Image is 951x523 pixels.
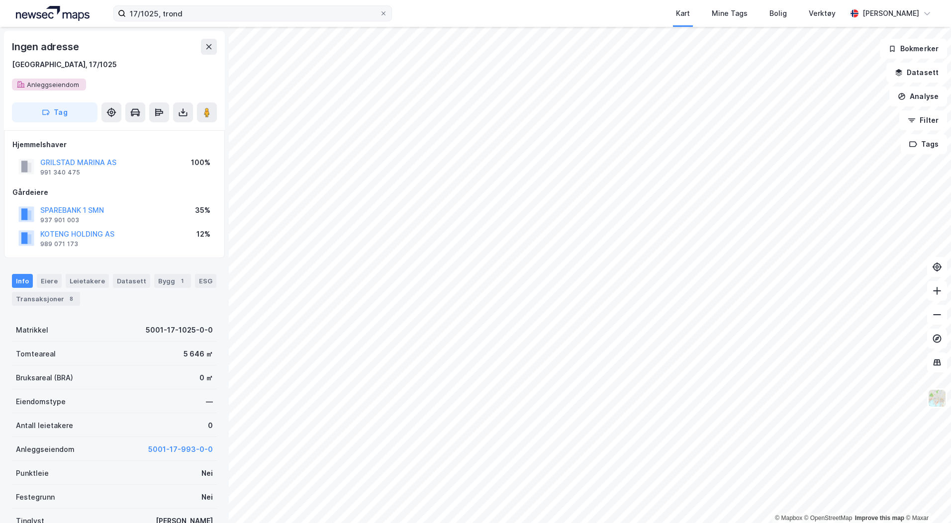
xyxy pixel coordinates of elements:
div: Ingen adresse [12,39,81,55]
div: 989 071 173 [40,240,78,248]
div: [PERSON_NAME] [862,7,919,19]
div: 35% [195,204,210,216]
button: 5001-17-993-0-0 [148,443,213,455]
div: 5 646 ㎡ [184,348,213,360]
div: Bygg [154,274,191,288]
div: Tomteareal [16,348,56,360]
div: Datasett [113,274,150,288]
div: Eiendomstype [16,396,66,408]
div: Gårdeiere [12,186,216,198]
div: Festegrunn [16,491,55,503]
div: 5001-17-1025-0-0 [146,324,213,336]
input: Søk på adresse, matrikkel, gårdeiere, leietakere eller personer [126,6,380,21]
div: Kart [676,7,690,19]
button: Bokmerker [880,39,947,59]
div: — [206,396,213,408]
iframe: Chat Widget [901,475,951,523]
div: Transaksjoner [12,292,80,306]
button: Analyse [889,87,947,106]
div: Mine Tags [712,7,748,19]
div: Nei [201,491,213,503]
div: 937 901 003 [40,216,79,224]
div: 8 [66,294,76,304]
img: Z [928,389,947,408]
div: Eiere [37,274,62,288]
div: Info [12,274,33,288]
a: OpenStreetMap [804,515,853,522]
button: Filter [899,110,947,130]
a: Improve this map [855,515,904,522]
div: Bruksareal (BRA) [16,372,73,384]
div: Kontrollprogram for chat [901,475,951,523]
div: Hjemmelshaver [12,139,216,151]
div: Bolig [769,7,787,19]
div: Nei [201,467,213,479]
div: 1 [177,276,187,286]
div: Punktleie [16,467,49,479]
div: Matrikkel [16,324,48,336]
div: [GEOGRAPHIC_DATA], 17/1025 [12,59,117,71]
div: Verktøy [809,7,836,19]
div: Leietakere [66,274,109,288]
div: 12% [196,228,210,240]
button: Datasett [886,63,947,83]
a: Mapbox [775,515,802,522]
button: Tag [12,102,97,122]
div: 0 ㎡ [199,372,213,384]
div: ESG [195,274,216,288]
div: Anleggseiendom [16,443,75,455]
div: Antall leietakere [16,420,73,432]
div: 991 340 475 [40,169,80,176]
img: logo.a4113a55bc3d86da70a041830d287a7e.svg [16,6,90,21]
div: 0 [208,420,213,432]
button: Tags [901,134,947,154]
div: 100% [191,157,210,169]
